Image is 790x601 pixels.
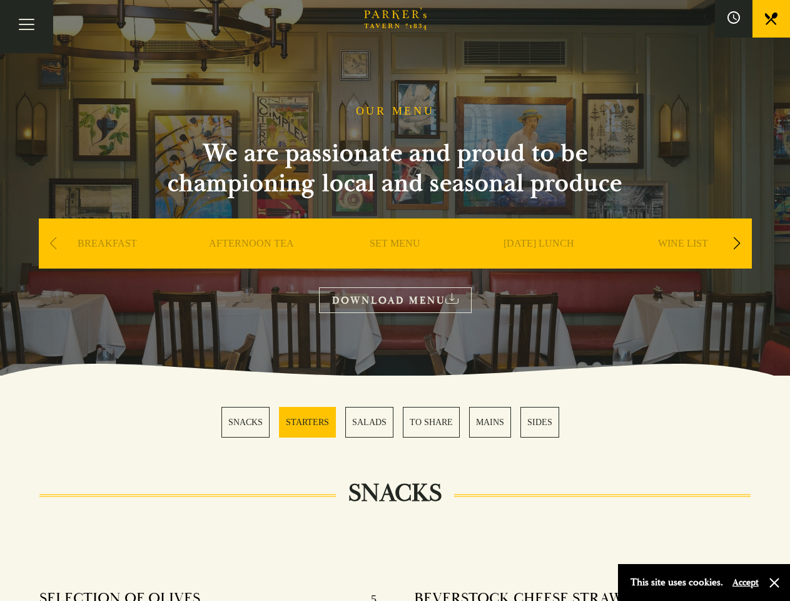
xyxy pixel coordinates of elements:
[630,573,723,592] p: This site uses cookies.
[39,218,176,306] div: 1 / 9
[183,218,320,306] div: 2 / 9
[729,230,746,257] div: Next slide
[345,407,393,438] a: 3 / 6
[209,237,294,287] a: AFTERNOON TEA
[614,218,752,306] div: 5 / 9
[145,138,646,198] h2: We are passionate and proud to be championing local and seasonal produce
[327,218,464,306] div: 3 / 9
[504,237,574,287] a: [DATE] LUNCH
[45,230,62,257] div: Previous slide
[469,407,511,438] a: 5 / 6
[336,478,454,508] h2: SNACKS
[78,237,137,287] a: BREAKFAST
[732,577,759,588] button: Accept
[356,105,435,118] h1: OUR MENU
[768,577,781,589] button: Close and accept
[319,287,472,313] a: DOWNLOAD MENU
[279,407,336,438] a: 2 / 6
[403,407,460,438] a: 4 / 6
[221,407,270,438] a: 1 / 6
[658,237,708,287] a: WINE LIST
[520,407,559,438] a: 6 / 6
[370,237,420,287] a: SET MENU
[470,218,608,306] div: 4 / 9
